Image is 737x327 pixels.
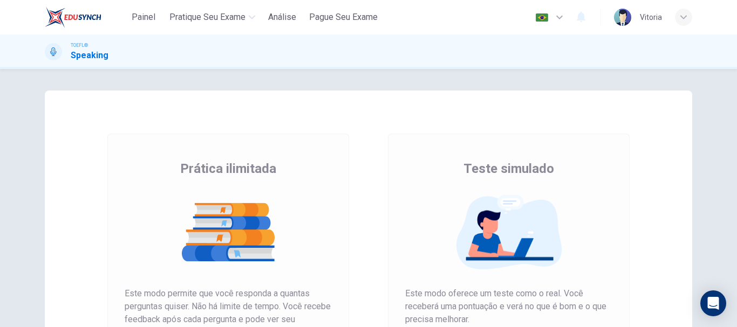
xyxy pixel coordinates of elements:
[126,8,161,27] button: Painel
[463,160,554,177] span: Teste simulado
[700,290,726,316] div: Open Intercom Messenger
[614,9,631,26] img: Profile picture
[535,13,549,22] img: pt
[165,8,260,27] button: Pratique seu exame
[305,8,382,27] button: Pague Seu Exame
[309,11,378,24] span: Pague Seu Exame
[169,11,245,24] span: Pratique seu exame
[405,287,612,326] span: Este modo oferece um teste como o real. Você receberá uma pontuação e verá no que é bom e o que p...
[180,160,276,177] span: Prática ilimitada
[71,49,108,62] h1: Speaking
[45,6,126,28] a: EduSynch logo
[264,8,301,27] button: Análise
[268,11,296,24] span: Análise
[71,41,88,49] span: TOEFL®
[640,11,662,24] div: Vitoria
[45,6,101,28] img: EduSynch logo
[132,11,155,24] span: Painel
